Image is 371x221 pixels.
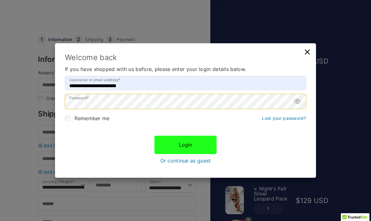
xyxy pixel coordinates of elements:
[65,53,306,62] h3: Welcome back
[262,115,306,121] a: Lost your password?
[75,115,109,121] span: Remember me
[65,66,246,72] span: If you have shopped with us before, please enter your login details below.
[160,158,211,164] a: Or continue as guest
[154,136,217,154] button: Login
[65,116,71,121] input: Remember me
